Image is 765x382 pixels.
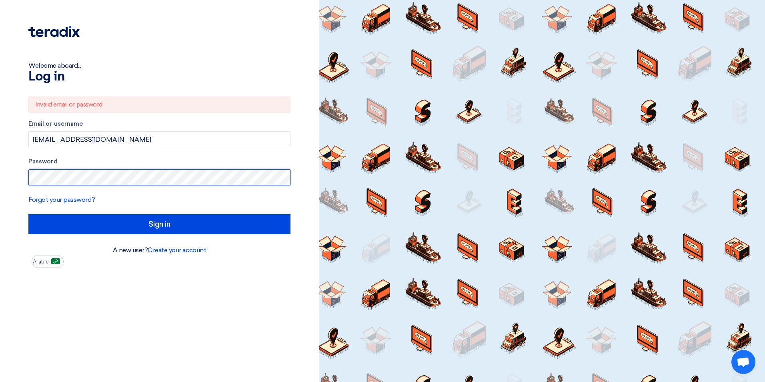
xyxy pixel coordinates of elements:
input: Sign in [28,214,290,234]
button: Arabic [32,255,64,268]
a: Open chat [731,350,755,374]
label: Email or username [28,119,290,129]
img: ar-AR.png [51,258,60,264]
a: Forgot your password? [28,196,95,203]
img: Teradix logo [28,26,80,37]
font: A new user? [113,246,206,254]
div: Invalid email or password [28,97,290,113]
label: Password [28,157,290,166]
input: Enter your business email or username [28,131,290,147]
h1: Log in [28,70,290,83]
div: Welcome aboard... [28,61,290,70]
span: Arabic [33,259,49,265]
a: Create your account [148,246,206,254]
